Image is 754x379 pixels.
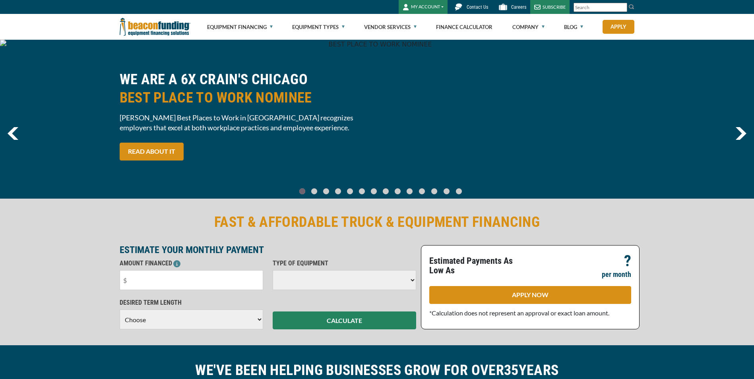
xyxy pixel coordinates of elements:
[405,188,415,195] a: Go To Slide 9
[574,3,627,12] input: Search
[8,127,18,140] img: Left Navigator
[207,14,273,40] a: Equipment Financing
[429,188,439,195] a: Go To Slide 11
[429,256,525,275] p: Estimated Payments As Low As
[429,309,609,317] span: *Calculation does not represent an approval or exact loan amount.
[120,298,263,307] p: DESIRED TERM LENGTH
[417,188,427,195] a: Go To Slide 10
[369,188,379,195] a: Go To Slide 6
[322,188,331,195] a: Go To Slide 2
[120,259,263,268] p: AMOUNT FINANCED
[120,14,190,40] img: Beacon Funding Corporation logo
[345,188,355,195] a: Go To Slide 4
[564,14,583,40] a: Blog
[393,188,403,195] a: Go To Slide 8
[602,270,631,279] p: per month
[120,143,184,160] a: READ ABOUT IT
[120,270,263,290] input: $
[454,188,464,195] a: Go To Slide 13
[273,259,416,268] p: TYPE OF EQUIPMENT
[364,14,417,40] a: Vendor Services
[624,256,631,266] p: ?
[381,188,391,195] a: Go To Slide 7
[436,14,492,40] a: Finance Calculator
[120,245,416,255] p: ESTIMATE YOUR MONTHLY PAYMENT
[333,188,343,195] a: Go To Slide 3
[273,311,416,329] button: CALCULATE
[298,188,307,195] a: Go To Slide 0
[735,127,746,140] a: next
[292,14,345,40] a: Equipment Types
[429,286,631,304] a: APPLY NOW
[120,89,372,107] span: BEST PLACE TO WORK NOMINEE
[357,188,367,195] a: Go To Slide 5
[511,4,526,10] span: Careers
[467,4,488,10] span: Contact Us
[603,20,634,34] a: Apply
[504,362,519,379] span: 35
[120,213,635,231] h2: FAST & AFFORDABLE TRUCK & EQUIPMENT FINANCING
[442,188,452,195] a: Go To Slide 12
[8,127,18,140] a: previous
[619,4,625,11] a: Clear search text
[120,70,372,107] h2: WE ARE A 6X CRAIN'S CHICAGO
[120,113,372,133] span: [PERSON_NAME] Best Places to Work in [GEOGRAPHIC_DATA] recognizes employers that excel at both wo...
[512,14,545,40] a: Company
[310,188,319,195] a: Go To Slide 1
[628,4,635,10] img: Search
[735,127,746,140] img: Right Navigator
